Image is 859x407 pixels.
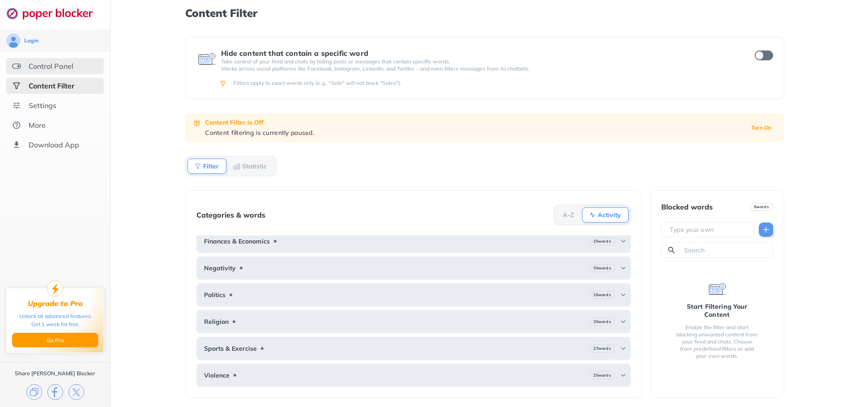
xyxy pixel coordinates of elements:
[754,204,769,210] b: 0 words
[204,318,229,325] b: Religion
[31,320,79,328] div: Get 1 week for free
[47,384,63,400] img: facebook.svg
[589,211,596,218] img: Activity
[26,384,42,400] img: copy.svg
[47,281,63,297] img: upgrade-to-pro.svg
[19,312,91,320] div: Unlock all advanced features
[29,101,56,110] div: Settings
[751,125,772,131] b: Turn On
[242,164,267,169] b: Statistic
[205,129,740,137] div: Content filtering is currently paused.
[593,265,611,271] b: 30 words
[676,302,759,319] div: Start Filtering Your Content
[29,62,73,71] div: Control Panel
[683,246,769,255] input: Search
[563,212,574,218] b: A-Z
[204,291,225,298] b: Politics
[234,80,771,87] div: Filters apply to exact words only (e.g., "Sale" will not block "Sales").
[29,140,79,149] div: Download App
[29,121,46,130] div: More
[12,62,21,71] img: features.svg
[221,58,738,65] p: Take control of your feed and chats by hiding posts or messages that contain specific words.
[196,211,265,219] div: Categories & words
[185,7,784,19] h1: Content Filter
[12,81,21,90] img: social-selected.svg
[204,238,270,245] b: Finances & Economics
[593,319,611,325] b: 30 words
[676,324,759,360] div: Enable the filter and start blocking unwanted content from your feed and chats. Choose from prede...
[593,345,611,352] b: 27 words
[12,101,21,110] img: settings.svg
[593,238,611,244] b: 25 words
[593,292,611,298] b: 26 words
[221,65,738,72] p: Works across social platforms like Facebook, Instagram, LinkedIn, and Twitter – and even filters ...
[203,164,219,169] b: Filter
[205,118,264,126] b: Content Filter is Off
[669,225,751,234] input: Type your own
[204,372,230,379] b: Violence
[593,372,611,378] b: 25 words
[12,140,21,149] img: download-app.svg
[12,333,98,347] button: Go Pro
[6,34,21,48] img: avatar.svg
[68,384,84,400] img: x.svg
[6,7,102,20] img: logo-webpage.svg
[233,163,240,170] img: Statistic
[598,212,621,218] b: Activity
[24,37,38,44] div: Login
[221,49,738,57] div: Hide content that contain a specific word
[204,264,236,272] b: Negativity
[204,345,257,352] b: Sports & Exercise
[28,299,83,308] div: Upgrade to Pro
[15,370,95,377] div: Share [PERSON_NAME] Blocker
[194,163,201,170] img: Filter
[29,81,74,90] div: Content Filter
[12,121,21,130] img: about.svg
[661,203,713,211] div: Blocked words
